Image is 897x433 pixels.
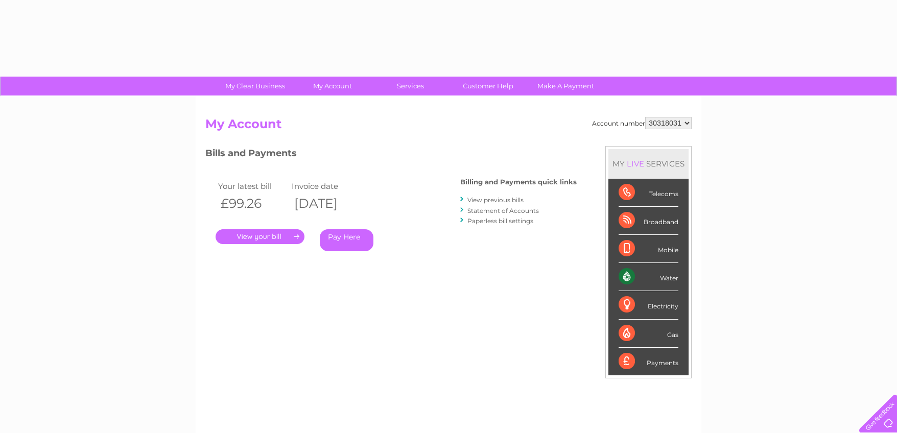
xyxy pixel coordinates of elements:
[592,117,692,129] div: Account number
[619,320,678,348] div: Gas
[619,348,678,375] div: Payments
[446,77,530,95] a: Customer Help
[216,193,289,214] th: £99.26
[467,207,539,214] a: Statement of Accounts
[291,77,375,95] a: My Account
[216,229,304,244] a: .
[205,117,692,136] h2: My Account
[216,179,289,193] td: Your latest bill
[524,77,608,95] a: Make A Payment
[619,235,678,263] div: Mobile
[205,146,577,164] h3: Bills and Payments
[289,193,363,214] th: [DATE]
[619,179,678,207] div: Telecoms
[619,291,678,319] div: Electricity
[289,179,363,193] td: Invoice date
[619,207,678,235] div: Broadband
[368,77,453,95] a: Services
[467,217,533,225] a: Paperless bill settings
[625,159,646,169] div: LIVE
[619,263,678,291] div: Water
[213,77,297,95] a: My Clear Business
[460,178,577,186] h4: Billing and Payments quick links
[320,229,373,251] a: Pay Here
[608,149,689,178] div: MY SERVICES
[467,196,524,204] a: View previous bills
